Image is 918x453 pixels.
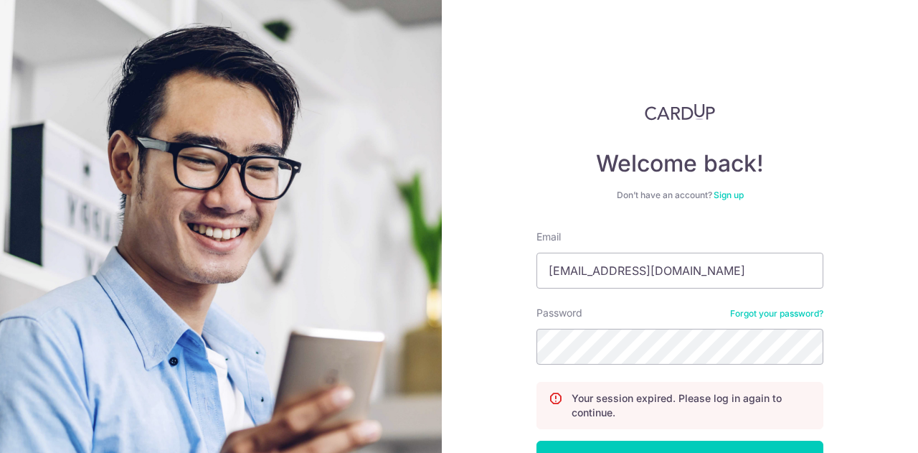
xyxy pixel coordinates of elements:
[536,253,823,289] input: Enter your Email
[714,190,744,200] a: Sign up
[536,149,823,178] h4: Welcome back!
[730,308,823,319] a: Forgot your password?
[572,391,811,420] p: Your session expired. Please log in again to continue.
[536,306,582,320] label: Password
[536,230,561,244] label: Email
[645,103,715,121] img: CardUp Logo
[536,190,823,201] div: Don’t have an account?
